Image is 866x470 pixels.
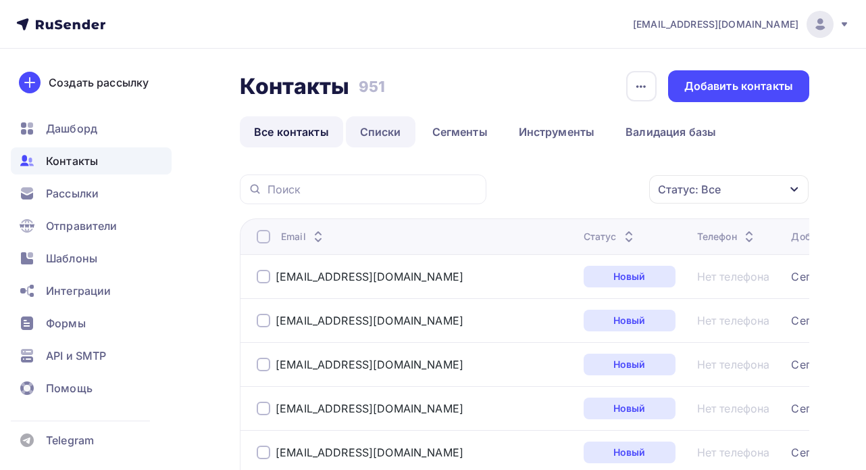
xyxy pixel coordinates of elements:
[46,283,111,299] span: Интеграции
[46,348,106,364] span: API и SMTP
[11,180,172,207] a: Рассылки
[697,314,770,327] a: Нет телефона
[46,185,99,202] span: Рассылки
[276,358,463,371] a: [EMAIL_ADDRESS][DOMAIN_NAME]
[49,74,149,91] div: Создать рассылку
[268,182,478,197] input: Поиск
[648,174,809,204] button: Статус: Все
[276,270,463,283] a: [EMAIL_ADDRESS][DOMAIN_NAME]
[791,230,858,243] div: Добавлен
[276,446,463,459] a: [EMAIL_ADDRESS][DOMAIN_NAME]
[46,250,97,266] span: Шаблоны
[697,270,770,283] a: Нет телефона
[697,230,757,243] div: Телефон
[584,266,676,287] a: Новый
[359,77,385,96] h3: 951
[418,116,502,147] a: Сегменты
[611,116,730,147] a: Валидация базы
[11,245,172,272] a: Шаблоны
[584,398,676,419] a: Новый
[240,73,349,100] h2: Контакты
[11,212,172,239] a: Отправители
[46,380,93,396] span: Помощь
[46,315,86,331] span: Формы
[697,402,770,415] a: Нет телефона
[276,402,463,415] a: [EMAIL_ADDRESS][DOMAIN_NAME]
[584,354,676,375] a: Новый
[697,446,770,459] a: Нет телефона
[281,230,326,243] div: Email
[658,181,721,197] div: Статус: Все
[46,153,98,169] span: Контакты
[584,310,676,331] a: Новый
[584,230,637,243] div: Статус
[11,310,172,337] a: Формы
[46,432,94,448] span: Telegram
[684,78,793,94] div: Добавить контакты
[46,120,97,137] span: Дашборд
[11,147,172,174] a: Контакты
[276,314,463,327] a: [EMAIL_ADDRESS][DOMAIN_NAME]
[633,11,850,38] a: [EMAIL_ADDRESS][DOMAIN_NAME]
[633,18,798,31] span: [EMAIL_ADDRESS][DOMAIN_NAME]
[346,116,415,147] a: Списки
[505,116,609,147] a: Инструменты
[584,442,676,463] a: Новый
[240,116,343,147] a: Все контакты
[697,358,770,371] a: Нет телефона
[11,115,172,142] a: Дашборд
[46,218,118,234] span: Отправители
